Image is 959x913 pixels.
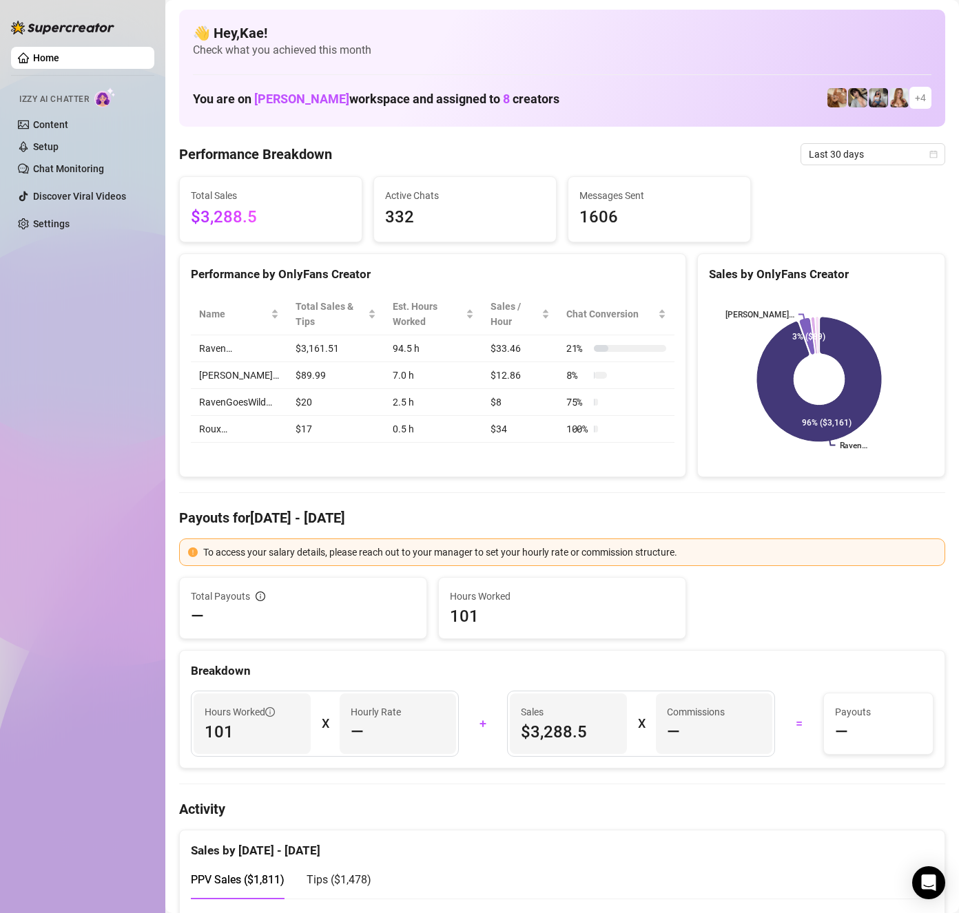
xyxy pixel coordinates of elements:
td: 7.0 h [384,362,482,389]
a: Content [33,119,68,130]
div: + [467,713,499,735]
text: [PERSON_NAME]… [725,310,794,319]
span: Total Payouts [191,589,250,604]
span: Total Sales & Tips [296,299,365,329]
td: $34 [482,416,558,443]
span: — [191,605,204,627]
th: Chat Conversion [558,293,674,335]
th: Total Sales & Tips [287,293,384,335]
span: 8 % [566,368,588,383]
span: 100 % [566,421,588,437]
td: 0.5 h [384,416,482,443]
div: Breakdown [191,662,934,680]
div: Sales by OnlyFans Creator [709,265,934,284]
span: Payouts [835,704,922,720]
td: $17 [287,416,384,443]
span: + 4 [915,90,926,105]
h4: Activity [179,799,945,819]
span: Last 30 days [809,144,937,165]
a: Setup [33,141,59,152]
h4: Payouts for [DATE] - [DATE] [179,508,945,527]
td: Raven… [191,335,287,362]
a: Settings [33,218,70,229]
a: Chat Monitoring [33,163,104,174]
span: — [351,721,364,743]
div: X [638,713,645,735]
article: Commissions [667,704,725,720]
span: Tips ( $1,478 ) [307,873,371,886]
span: Hours Worked [450,589,674,604]
div: Performance by OnlyFans Creator [191,265,674,284]
td: $3,161.51 [287,335,384,362]
span: Messages Sent [579,188,739,203]
img: Raven [848,88,867,107]
span: Sales / Hour [491,299,539,329]
div: Sales by [DATE] - [DATE] [191,830,934,860]
span: $3,288.5 [521,721,616,743]
td: 94.5 h [384,335,482,362]
td: $12.86 [482,362,558,389]
span: 101 [450,605,674,627]
td: 2.5 h [384,389,482,416]
span: Total Sales [191,188,351,203]
td: RavenGoesWild… [191,389,287,416]
span: 21 % [566,341,588,356]
img: ANDREA [869,88,888,107]
h4: 👋 Hey, Kae ! [193,23,931,43]
span: Check what you achieved this month [193,43,931,58]
img: AI Chatter [94,87,116,107]
article: Hourly Rate [351,704,401,720]
th: Name [191,293,287,335]
td: $89.99 [287,362,384,389]
span: Izzy AI Chatter [19,93,89,106]
div: Open Intercom Messenger [912,866,945,899]
img: Roux [889,88,909,107]
span: — [835,721,848,743]
span: Name [199,306,268,322]
div: Est. Hours Worked [393,299,463,329]
span: [PERSON_NAME] [254,92,349,106]
span: Hours Worked [205,704,275,720]
span: calendar [929,150,938,158]
span: Active Chats [385,188,545,203]
div: To access your salary details, please reach out to your manager to set your hourly rate or commis... [203,545,936,560]
span: exclamation-circle [188,547,198,557]
span: PPV Sales ( $1,811 ) [191,873,285,886]
h4: Performance Breakdown [179,145,332,164]
h1: You are on workspace and assigned to creators [193,92,559,107]
span: info-circle [256,591,265,601]
td: [PERSON_NAME]… [191,362,287,389]
td: $8 [482,389,558,416]
span: 332 [385,204,545,231]
span: 101 [205,721,300,743]
span: 1606 [579,204,739,231]
span: info-circle [265,707,275,717]
th: Sales / Hour [482,293,558,335]
span: Chat Conversion [566,306,655,322]
span: 8 [503,92,510,106]
img: logo-BBDzfeDw.svg [11,21,114,34]
div: X [322,713,329,735]
td: Roux… [191,416,287,443]
td: $20 [287,389,384,416]
span: 75 % [566,395,588,410]
img: Roux️‍ [827,88,847,107]
a: Discover Viral Videos [33,191,126,202]
span: $3,288.5 [191,204,351,231]
td: $33.46 [482,335,558,362]
span: Sales [521,704,616,720]
a: Home [33,52,59,63]
span: — [667,721,680,743]
text: Raven… [840,441,868,450]
div: = [783,713,815,735]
